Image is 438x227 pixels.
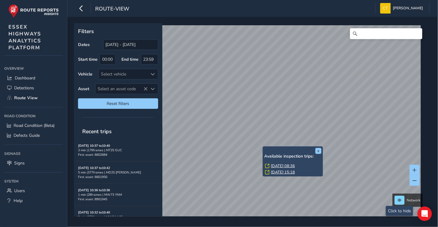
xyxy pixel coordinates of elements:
p: Filters [78,27,158,35]
span: Select an asset code [95,84,148,94]
a: [DATE] 15:18 [271,170,295,175]
label: Start time [78,57,98,62]
button: [PERSON_NAME] [380,3,425,14]
input: Search [350,28,422,39]
div: 5 min | 377 frames | MD25 [PERSON_NAME] [78,170,158,175]
a: Detections [4,83,63,93]
div: 1 min | 28 frames | MW73 YNM [78,192,158,197]
button: x [315,148,321,154]
button: Reset filters [78,98,158,109]
span: First asset: 6601950 [78,175,107,179]
span: ESSEX HIGHWAYS ANALYTICS PLATFORM [8,23,41,51]
span: Help [14,198,23,204]
div: Select an asset code [148,84,158,94]
span: Network [407,198,421,203]
a: Help [4,196,63,206]
a: Road Condition (Beta) [4,121,63,130]
span: route-view [95,5,129,14]
span: Detections [14,85,34,91]
span: Dashboard [15,75,35,81]
a: Dashboard [4,73,63,83]
span: [PERSON_NAME] [393,3,423,14]
span: Defects Guide [14,133,40,138]
img: diamond-layout [380,3,391,14]
strong: [DATE] 10:37 to 10:42 [78,166,110,170]
canvas: Map [76,25,421,223]
a: Users [4,186,63,196]
strong: [DATE] 10:36 to 10:36 [78,188,110,192]
strong: [DATE] 10:32 to 10:40 [78,210,110,215]
label: Vehicle [78,71,92,77]
a: Signs [4,158,63,168]
div: Signage [4,149,63,158]
label: Dates [78,42,90,48]
span: First asset: 8901945 [78,197,107,201]
span: Road Condition (Beta) [14,123,55,128]
a: Route View [4,93,63,103]
label: End time [122,57,139,62]
span: Reset filters [83,101,154,106]
div: 9 min | 372 frames | MW24 UJG [78,215,158,219]
strong: [DATE] 10:37 to 10:40 [78,143,110,148]
h6: Available inspection trips: [264,154,321,159]
img: rr logo [8,4,59,18]
div: Overview [4,64,63,73]
span: Recent trips [78,124,116,139]
span: Route View [14,95,38,101]
span: Signs [14,160,25,166]
div: 3 min | 179 frames | MT25 GUC [78,148,158,152]
label: Asset [78,86,89,92]
a: Defects Guide [4,130,63,140]
div: Road Condition [4,112,63,121]
div: Open Intercom Messenger [418,207,432,221]
span: Users [14,188,25,194]
div: System [4,177,63,186]
a: [DATE] 08:36 [271,163,295,169]
span: First asset: 6602684 [78,152,107,157]
div: Select vehicle [99,69,148,79]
